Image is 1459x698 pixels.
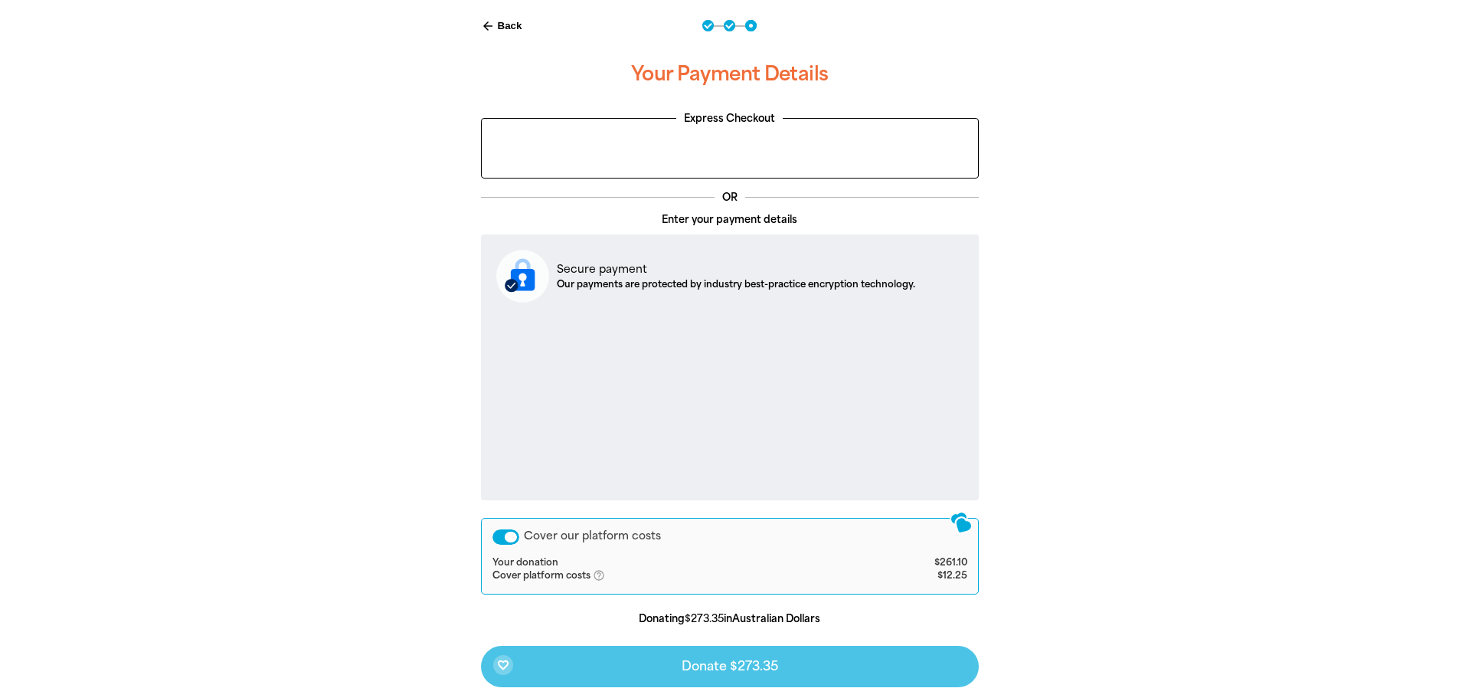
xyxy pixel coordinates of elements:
[715,190,745,205] p: OR
[492,529,519,545] button: Cover our platform costs
[685,613,724,624] b: $273.35
[481,50,979,99] h3: Your Payment Details
[702,20,714,31] button: Navigate to step 1 of 3 to enter your donation amount
[593,569,617,582] i: help_outlined
[676,111,783,126] legend: Express Checkout
[557,261,915,277] p: Secure payment
[557,277,915,291] p: Our payments are protected by industry best-practice encryption technology.
[492,557,861,569] td: Your donation
[493,315,967,487] iframe: Secure payment input frame
[475,13,528,39] button: Back
[745,20,757,31] button: Navigate to step 3 of 3 to enter your payment details
[861,569,967,583] td: $12.25
[481,611,979,627] p: Donating in Australian Dollars
[481,19,495,33] i: arrow_back
[481,212,979,228] p: Enter your payment details
[861,557,967,569] td: $261.10
[489,126,970,169] iframe: PayPal-paypal
[492,569,861,583] td: Cover platform costs
[724,20,735,31] button: Navigate to step 2 of 3 to enter your details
